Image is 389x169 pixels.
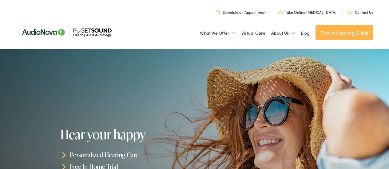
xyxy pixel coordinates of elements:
[316,25,373,40] a: Find a Hearing Clinic
[301,22,310,44] a: Blog
[278,10,336,15] a: Take Online [MEDICAL_DATA]
[60,149,196,161] li: Personalized Hearing Care
[200,22,236,44] a: What We Offer
[348,10,373,15] a: Contact Us
[241,22,265,44] a: Virtual Care
[60,127,196,141] h1: Hear your happy
[348,11,352,14] img: utility icon
[271,22,295,44] a: About Us
[216,10,267,15] a: Schedule an Appointment
[278,10,283,14] img: utility icon
[216,10,220,14] img: utility icon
